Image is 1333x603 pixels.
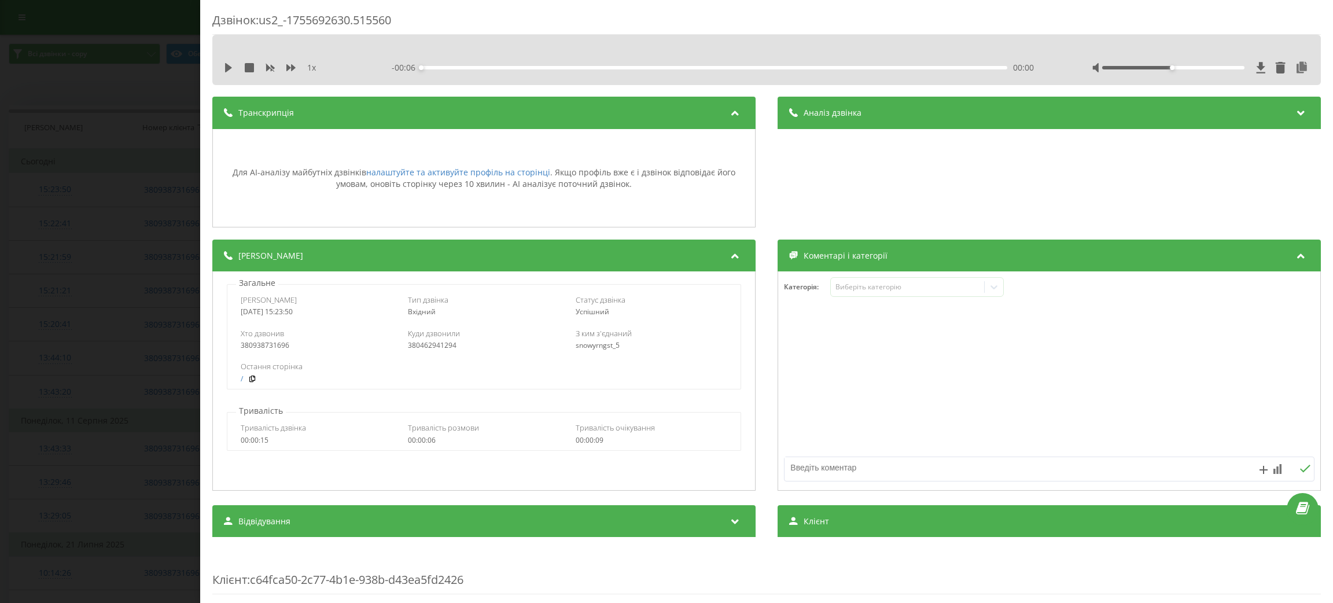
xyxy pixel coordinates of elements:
span: Тип дзвінка [408,295,448,305]
span: 00:00 [1013,62,1034,73]
div: 380938731696 [240,341,392,350]
span: Транскрипція [238,107,294,119]
span: З ким з'єднаний [575,328,631,339]
span: - 00:06 [392,62,421,73]
div: snowyrngst_5 [575,341,727,350]
span: Вхідний [408,307,436,317]
div: 00:00:15 [240,436,392,444]
div: 00:00:09 [575,436,727,444]
span: Тривалість дзвінка [240,422,305,433]
span: [PERSON_NAME] [240,295,296,305]
p: Загальне [236,277,278,289]
span: [PERSON_NAME] [238,250,303,262]
p: Тривалість [236,405,286,417]
span: Відвідування [238,516,290,527]
h4: Категорія : [784,283,830,291]
a: / [240,375,242,383]
div: : c64fca50-2c77-4b1e-938b-d43ea5fd2426 [212,549,1321,594]
div: 380462941294 [408,341,560,350]
div: Дзвінок : us2_-1755692630.515560 [212,12,1321,35]
span: Тривалість очікування [575,422,654,433]
span: Хто дзвонив [240,328,283,339]
div: Accessibility label [419,65,424,70]
span: 1 x [307,62,316,73]
div: Для AI-аналізу майбутніх дзвінків . Якщо профіль вже є і дзвінок відповідає його умовам, оновіть ... [219,167,749,189]
span: Аналіз дзвінка [804,107,861,119]
span: Коментарі і категорії [804,250,888,262]
span: Успішний [575,307,609,317]
a: налаштуйте та активуйте профіль на сторінці [366,167,550,178]
div: 00:00:06 [408,436,560,444]
span: Клієнт [804,516,829,527]
span: Тривалість розмови [408,422,479,433]
span: Остання сторінка [240,361,302,372]
span: Клієнт [212,572,247,587]
div: Виберіть категорію [835,282,980,292]
div: Accessibility label [1170,65,1174,70]
span: Статус дзвінка [575,295,625,305]
span: Куди дзвонили [408,328,460,339]
div: [DATE] 15:23:50 [240,308,392,316]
